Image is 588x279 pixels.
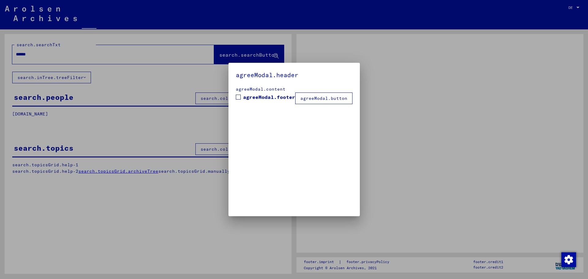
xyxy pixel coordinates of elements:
[295,92,352,104] button: agreeModal.button
[236,86,352,92] div: agreeModal.content
[243,93,295,101] span: agreeModal.footer
[561,252,576,267] div: Zmiana zgody
[561,252,576,267] img: Zmiana zgody
[236,70,352,80] h5: agreeModal.header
